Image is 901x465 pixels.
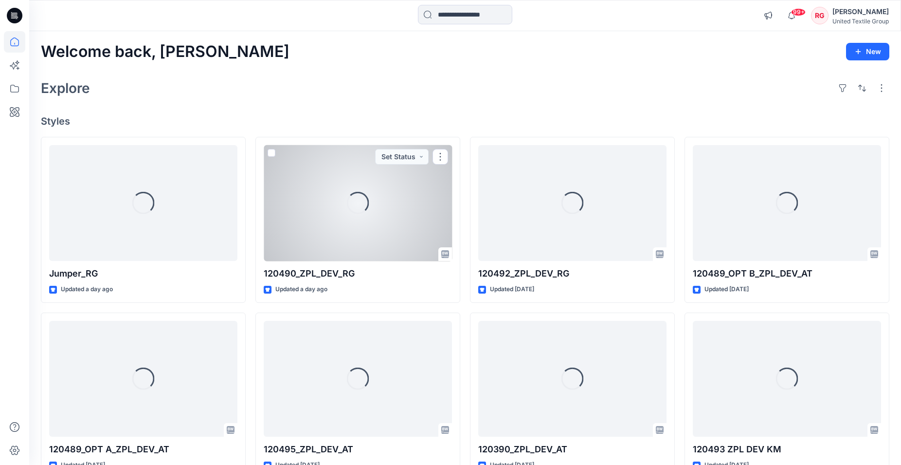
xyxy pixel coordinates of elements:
p: 120495_ZPL_DEV_AT [264,443,452,456]
button: New [846,43,889,60]
p: 120489_OPT A_ZPL_DEV_AT [49,443,237,456]
p: Updated a day ago [275,284,327,295]
div: United Textile Group [832,18,889,25]
h2: Explore [41,80,90,96]
span: 99+ [791,8,806,16]
p: Jumper_RG [49,267,237,280]
p: Updated [DATE] [704,284,749,295]
p: 120492_ZPL_DEV_RG [478,267,667,280]
p: Updated a day ago [61,284,113,295]
p: Updated [DATE] [490,284,534,295]
p: 120490_ZPL_DEV_RG [264,267,452,280]
h4: Styles [41,115,889,127]
div: [PERSON_NAME] [832,6,889,18]
p: 120489_OPT B_ZPL_DEV_AT [693,267,881,280]
p: 120390_ZPL_DEV_AT [478,443,667,456]
h2: Welcome back, [PERSON_NAME] [41,43,289,61]
div: RG [811,7,829,24]
p: 120493 ZPL DEV KM [693,443,881,456]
